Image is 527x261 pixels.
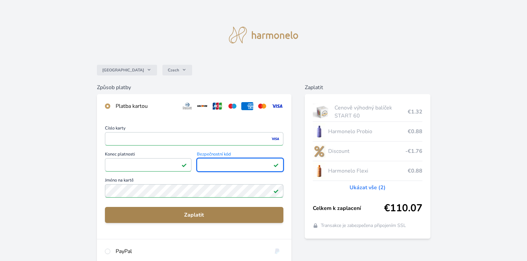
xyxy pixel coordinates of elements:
[328,147,405,155] span: Discount
[350,184,386,192] a: Ukázat vše (2)
[226,102,239,110] img: maestro.svg
[256,102,268,110] img: mc.svg
[408,127,422,136] span: €0.88
[241,102,254,110] img: amex.svg
[197,152,283,158] span: Bezpečnostní kód
[273,188,279,194] img: Platné pole
[102,67,144,73] span: [GEOGRAPHIC_DATA]
[105,152,191,158] span: Konec platnosti
[335,104,407,120] span: Cenově výhodný balíček START 60
[211,102,224,110] img: jcb.svg
[97,65,157,75] button: [GEOGRAPHIC_DATA]
[229,27,298,43] img: logo.svg
[181,162,187,168] img: Platné pole
[313,123,325,140] img: CLEAN_PROBIO_se_stinem_x-lo.jpg
[408,108,422,116] span: €1.32
[196,102,209,110] img: discover.svg
[405,147,422,155] span: -€1.76
[313,103,332,120] img: start.jpg
[105,207,284,223] button: Zaplatit
[271,102,283,110] img: visa.svg
[313,204,384,212] span: Celkem k zaplacení
[384,202,422,214] span: €110.07
[116,102,176,110] div: Platba kartou
[105,126,284,132] span: Číslo karty
[273,162,279,168] img: Platné pole
[162,65,192,75] button: Czech
[408,167,422,175] span: €0.88
[168,67,179,73] span: Czech
[181,102,193,110] img: diners.svg
[271,136,280,142] img: visa
[313,163,325,179] img: CLEAN_FLEXI_se_stinem_x-hi_(1)-lo.jpg
[105,178,284,184] span: Jméno na kartě
[105,184,284,198] input: Jméno na kartěPlatné pole
[97,83,292,91] h6: Způsob platby
[116,247,266,255] div: PayPal
[271,247,283,255] img: paypal.svg
[313,143,325,160] img: discount-lo.png
[328,127,407,136] span: Harmonelo Probio
[305,83,430,91] h6: Zaplatit
[108,160,188,170] iframe: Iframe pro datum vypršení platnosti
[200,160,280,170] iframe: Iframe pro bezpečnostní kód
[321,222,406,229] span: Transakce je zabezpečena připojením SSL
[328,167,407,175] span: Harmonelo Flexi
[110,211,278,219] span: Zaplatit
[108,134,281,144] iframe: Iframe pro číslo karty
